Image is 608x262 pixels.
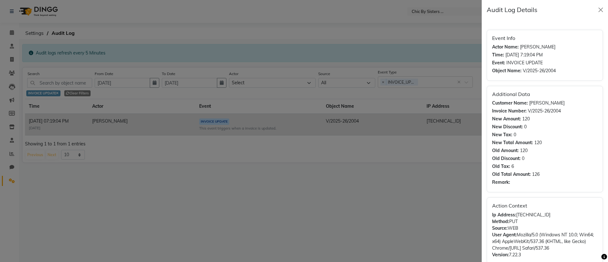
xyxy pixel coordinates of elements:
strong: Invoice Number: [492,108,527,114]
span: 120 [534,139,542,146]
span: 0 [514,131,516,138]
strong: Ip Address: [492,212,516,218]
span: [PERSON_NAME] [520,44,555,50]
span: 6 [511,163,514,170]
strong: New Discount: [492,124,523,130]
button: Close [596,5,605,15]
span: 0 [522,155,524,162]
strong: Old Tax: [492,163,510,170]
span: 0 [524,124,527,130]
strong: Old Discount: [492,155,521,162]
div: WEB [492,225,598,232]
div: [TECHNICAL_ID] [492,212,598,218]
span: 120 [520,147,528,154]
strong: Customer Name: [492,100,528,106]
strong: New Total Amount: [492,139,533,146]
span: [PERSON_NAME] [529,100,565,106]
strong: Old Amount: [492,147,519,154]
h5: Audit Log Details [487,5,537,15]
strong: Method: [492,219,509,224]
strong: Event: [492,60,505,66]
strong: New Amount: [492,116,521,122]
span: V/2025-26/2004 [523,68,556,73]
div: PUT [492,218,598,225]
strong: Actor Name: [492,44,519,50]
span: V/2025-26/2004 [528,108,561,114]
span: 120 [522,116,530,122]
span: [DATE] 7:19:04 PM [505,52,543,58]
strong: Object Name: [492,68,522,73]
h6: Action Context [492,203,598,209]
div: 7.22.3 [492,252,598,258]
strong: Remark: [492,179,510,186]
span: 126 [532,171,540,178]
h6: Event Info [492,35,598,41]
strong: Old Total Amount: [492,171,531,178]
strong: Time: [492,52,504,58]
strong: New Tax: [492,131,512,138]
strong: User Agent: [492,232,517,238]
strong: Version: [492,252,509,258]
strong: Source: [492,225,508,231]
h6: Additional Data [492,91,598,97]
span: INVOICE UPDATE [506,60,543,66]
div: Mozilla/5.0 (Windows NT 10.0; Win64; x64) AppleWebKit/537.36 (KHTML, like Gecko) Chrome/[URL] Saf... [492,232,598,252]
